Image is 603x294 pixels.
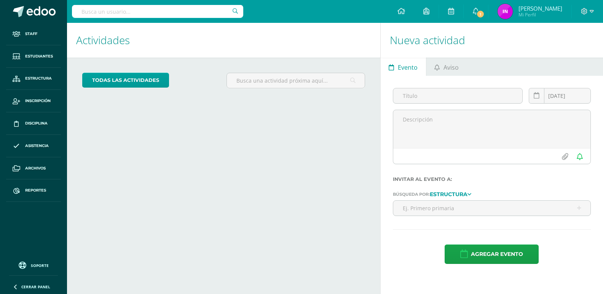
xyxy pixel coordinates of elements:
[31,263,49,268] span: Soporte
[430,191,471,197] a: Estructura
[443,58,459,77] span: Aviso
[72,5,243,18] input: Busca un usuario...
[6,112,61,135] a: Disciplina
[82,73,169,88] a: todas las Actividades
[25,165,46,171] span: Archivos
[21,284,50,289] span: Cerrar panel
[6,135,61,157] a: Asistencia
[25,120,48,126] span: Disciplina
[25,187,46,193] span: Reportes
[227,73,364,88] input: Busca una actividad próxima aquí...
[76,23,371,58] h1: Actividades
[25,143,49,149] span: Asistencia
[498,4,513,19] img: 100c13b932125141564d5229f3896e1b.png
[381,58,426,76] a: Evento
[529,88,590,103] input: Fecha de entrega
[25,31,37,37] span: Staff
[25,75,52,81] span: Estructura
[518,5,562,12] span: [PERSON_NAME]
[390,23,594,58] h1: Nueva actividad
[6,179,61,202] a: Reportes
[430,191,467,198] strong: Estructura
[398,58,418,77] span: Evento
[445,244,539,264] button: Agregar evento
[471,245,523,264] span: Agregar evento
[6,45,61,68] a: Estudiantes
[6,157,61,180] a: Archivos
[393,201,590,216] input: Ej. Primero primaria
[393,176,591,182] label: Invitar al evento a:
[393,192,430,197] span: Búsqueda por:
[393,88,523,103] input: Título
[518,11,562,18] span: Mi Perfil
[25,53,53,59] span: Estudiantes
[6,23,61,45] a: Staff
[9,260,58,270] a: Soporte
[6,68,61,90] a: Estructura
[25,98,51,104] span: Inscripción
[476,10,484,18] span: 1
[6,90,61,112] a: Inscripción
[426,58,467,76] a: Aviso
